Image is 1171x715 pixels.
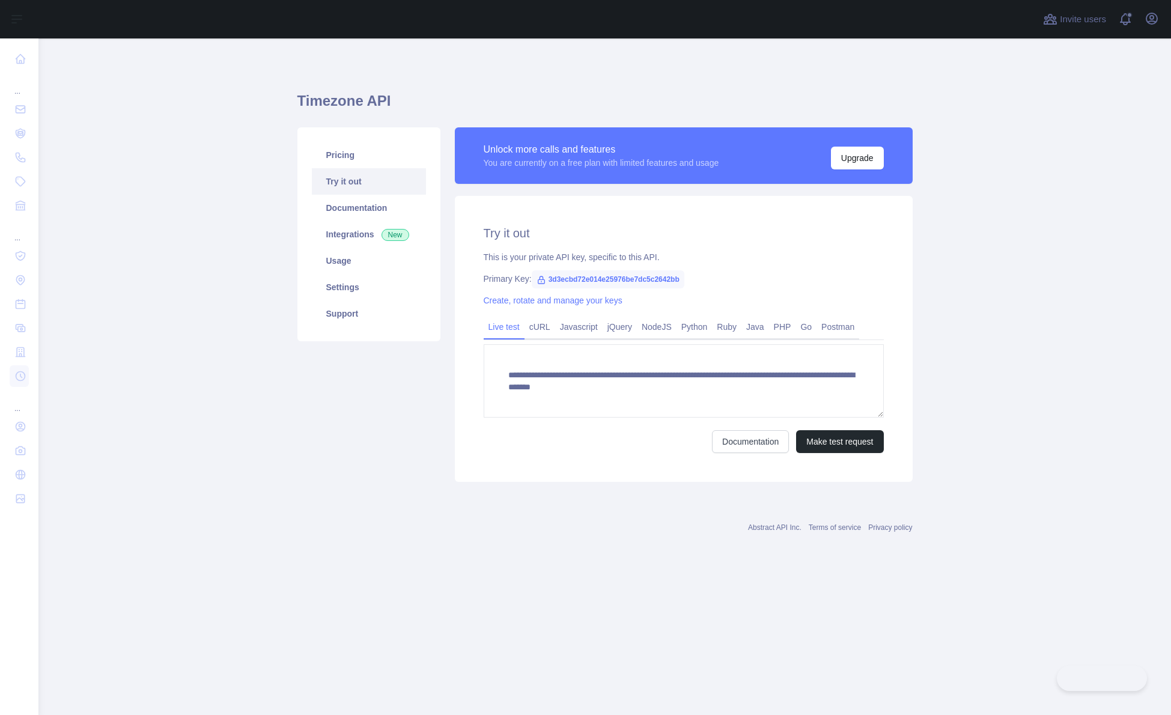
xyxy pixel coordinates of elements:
a: Ruby [712,317,741,336]
div: Unlock more calls and features [484,142,719,157]
button: Make test request [796,430,883,453]
a: Terms of service [809,523,861,532]
h1: Timezone API [297,91,913,120]
a: cURL [525,317,555,336]
a: Postman [817,317,859,336]
div: Primary Key: [484,273,884,285]
a: Privacy policy [868,523,912,532]
a: Try it out [312,168,426,195]
div: This is your private API key, specific to this API. [484,251,884,263]
span: 3d3ecbd72e014e25976be7dc5c2642bb [532,270,684,288]
div: You are currently on a free plan with limited features and usage [484,157,719,169]
a: Javascript [555,317,603,336]
a: Support [312,300,426,327]
a: NodeJS [637,317,677,336]
a: Settings [312,274,426,300]
a: jQuery [603,317,637,336]
a: PHP [769,317,796,336]
a: Documentation [712,430,789,453]
a: Go [795,317,817,336]
span: Invite users [1060,13,1106,26]
span: New [382,229,409,241]
a: Python [677,317,713,336]
h2: Try it out [484,225,884,242]
div: ... [10,389,29,413]
a: Usage [312,248,426,274]
div: ... [10,219,29,243]
a: Integrations New [312,221,426,248]
a: Abstract API Inc. [748,523,801,532]
a: Create, rotate and manage your keys [484,296,622,305]
iframe: Toggle Customer Support [1057,666,1147,691]
button: Invite users [1041,10,1109,29]
a: Documentation [312,195,426,221]
a: Live test [484,317,525,336]
a: Java [741,317,769,336]
a: Pricing [312,142,426,168]
div: ... [10,72,29,96]
button: Upgrade [831,147,884,169]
